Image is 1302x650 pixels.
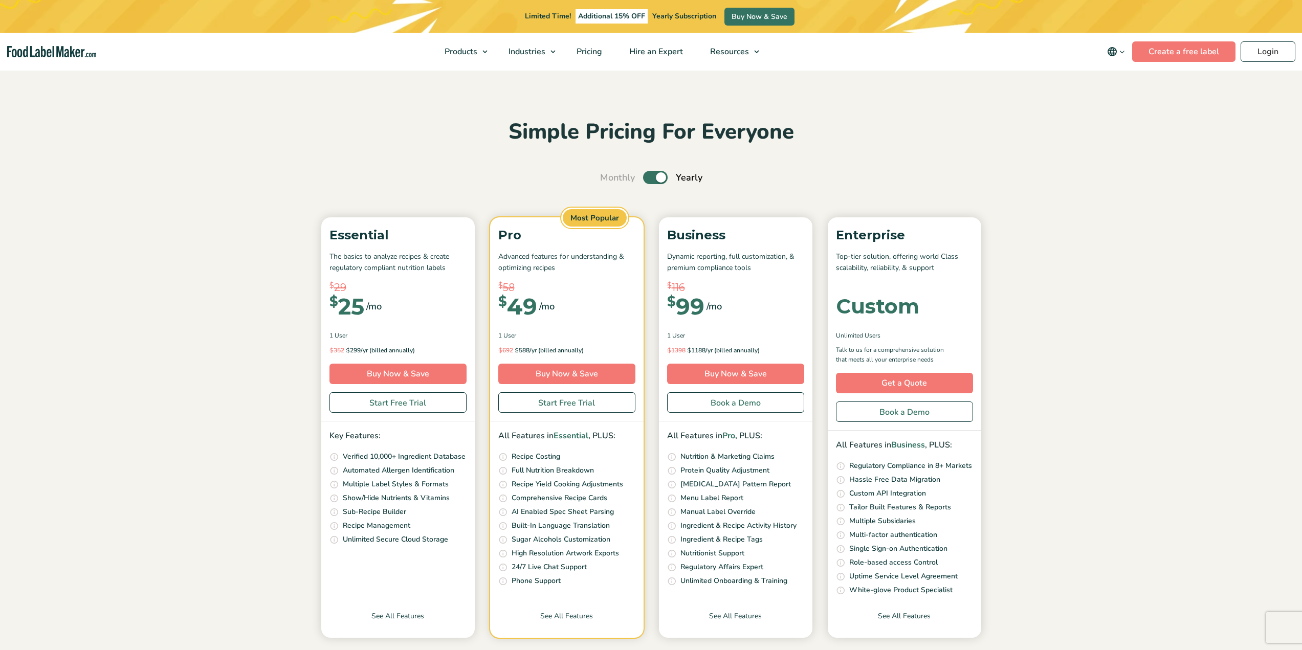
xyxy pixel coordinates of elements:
[836,345,954,365] p: Talk to us for a comprehensive solution that meets all your enterprise needs
[431,33,493,71] a: Products
[512,506,614,518] p: AI Enabled Spec Sheet Parsing
[1132,41,1235,62] a: Create a free label
[561,208,628,229] span: Most Popular
[498,251,635,274] p: Advanced features for understanding & optimizing recipes
[680,520,797,531] p: Ingredient & Recipe Activity History
[512,548,619,559] p: High Resolution Artwork Exports
[667,346,671,354] span: $
[343,534,448,545] p: Unlimited Secure Cloud Storage
[680,465,769,476] p: Protein Quality Adjustment
[667,331,685,340] span: 1 User
[680,534,763,545] p: Ingredient & Recipe Tags
[498,346,502,354] span: $
[329,331,347,340] span: 1 User
[667,345,804,355] p: 1188/yr (billed annually)
[687,346,691,354] span: $
[680,451,775,462] p: Nutrition & Marketing Claims
[343,506,406,518] p: Sub-Recipe Builder
[512,451,560,462] p: Recipe Costing
[346,346,350,354] span: $
[849,488,926,499] p: Custom API Integration
[329,392,467,413] a: Start Free Trial
[672,280,685,295] span: 116
[498,345,635,355] p: 588/yr (billed annually)
[667,280,672,292] span: $
[849,460,972,472] p: Regulatory Compliance in 8+ Markets
[836,251,973,274] p: Top-tier solution, offering world Class scalability, reliability, & support
[626,46,684,57] span: Hire an Expert
[329,295,364,318] div: 25
[498,392,635,413] a: Start Free Trial
[329,364,467,384] a: Buy Now & Save
[667,251,804,274] p: Dynamic reporting, full customization, & premium compliance tools
[495,33,561,71] a: Industries
[643,171,668,184] label: Toggle
[667,346,686,354] del: 1398
[849,474,940,485] p: Hassle Free Data Migration
[849,502,951,513] p: Tailor Built Features & Reports
[498,295,537,318] div: 49
[498,331,516,340] span: 1 User
[498,430,635,443] p: All Features in , PLUS:
[836,401,973,422] a: Book a Demo
[329,295,338,308] span: $
[1241,41,1295,62] a: Login
[707,299,722,313] span: /mo
[512,492,607,504] p: Comprehensive Recipe Cards
[600,171,635,185] span: Monthly
[849,585,953,596] p: White-glove Product Specialist
[667,364,804,384] a: Buy Now & Save
[498,226,635,245] p: Pro
[498,346,513,354] del: 692
[849,529,937,541] p: Multi-factor authentication
[836,439,973,452] p: All Features in , PLUS:
[490,611,644,638] a: See All Features
[667,226,804,245] p: Business
[329,430,467,443] p: Key Features:
[343,492,450,504] p: Show/Hide Nutrients & Vitamins
[505,46,546,57] span: Industries
[343,451,466,462] p: Verified 10,000+ Ingredient Database
[616,33,694,71] a: Hire an Expert
[652,11,716,21] span: Yearly Subscription
[836,296,919,317] div: Custom
[512,465,594,476] p: Full Nutrition Breakdown
[329,346,344,354] del: 352
[836,373,973,393] a: Get a Quote
[667,392,804,413] a: Book a Demo
[343,465,454,476] p: Automated Allergen Identification
[849,557,938,568] p: Role-based access Control
[512,534,610,545] p: Sugar Alcohols Customization
[573,46,603,57] span: Pricing
[724,8,795,26] a: Buy Now & Save
[680,562,763,573] p: Regulatory Affairs Expert
[667,295,676,308] span: $
[891,439,925,451] span: Business
[849,571,958,582] p: Uptime Service Level Agreement
[576,9,648,24] span: Additional 15% OFF
[680,548,744,559] p: Nutritionist Support
[554,430,588,441] span: Essential
[707,46,750,57] span: Resources
[503,280,515,295] span: 58
[343,520,410,531] p: Recipe Management
[329,345,467,355] p: 299/yr (billed annually)
[515,346,519,354] span: $
[512,562,587,573] p: 24/7 Live Chat Support
[539,299,555,313] span: /mo
[680,479,791,490] p: [MEDICAL_DATA] Pattern Report
[512,575,561,587] p: Phone Support
[836,226,973,245] p: Enterprise
[329,280,334,292] span: $
[512,479,623,490] p: Recipe Yield Cooking Adjustments
[667,430,804,443] p: All Features in , PLUS:
[442,46,478,57] span: Products
[498,364,635,384] a: Buy Now & Save
[659,611,812,638] a: See All Features
[680,575,787,587] p: Unlimited Onboarding & Training
[697,33,764,71] a: Resources
[329,346,334,354] span: $
[676,171,702,185] span: Yearly
[828,611,981,638] a: See All Features
[525,11,571,21] span: Limited Time!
